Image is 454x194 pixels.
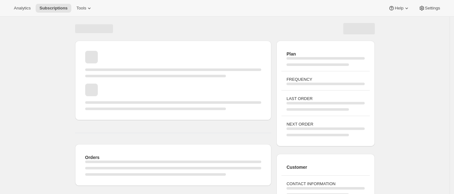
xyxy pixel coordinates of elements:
[286,181,364,187] h3: CONTACT INFORMATION
[286,164,364,170] h2: Customer
[286,51,364,57] h2: Plan
[415,4,444,13] button: Settings
[10,4,34,13] button: Analytics
[286,76,364,83] h3: FREQUENCY
[85,154,262,161] h2: Orders
[73,4,96,13] button: Tools
[14,6,31,11] span: Analytics
[385,4,413,13] button: Help
[395,6,403,11] span: Help
[39,6,68,11] span: Subscriptions
[76,6,86,11] span: Tools
[286,121,364,127] h3: NEXT ORDER
[36,4,71,13] button: Subscriptions
[286,96,364,102] h3: LAST ORDER
[425,6,440,11] span: Settings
